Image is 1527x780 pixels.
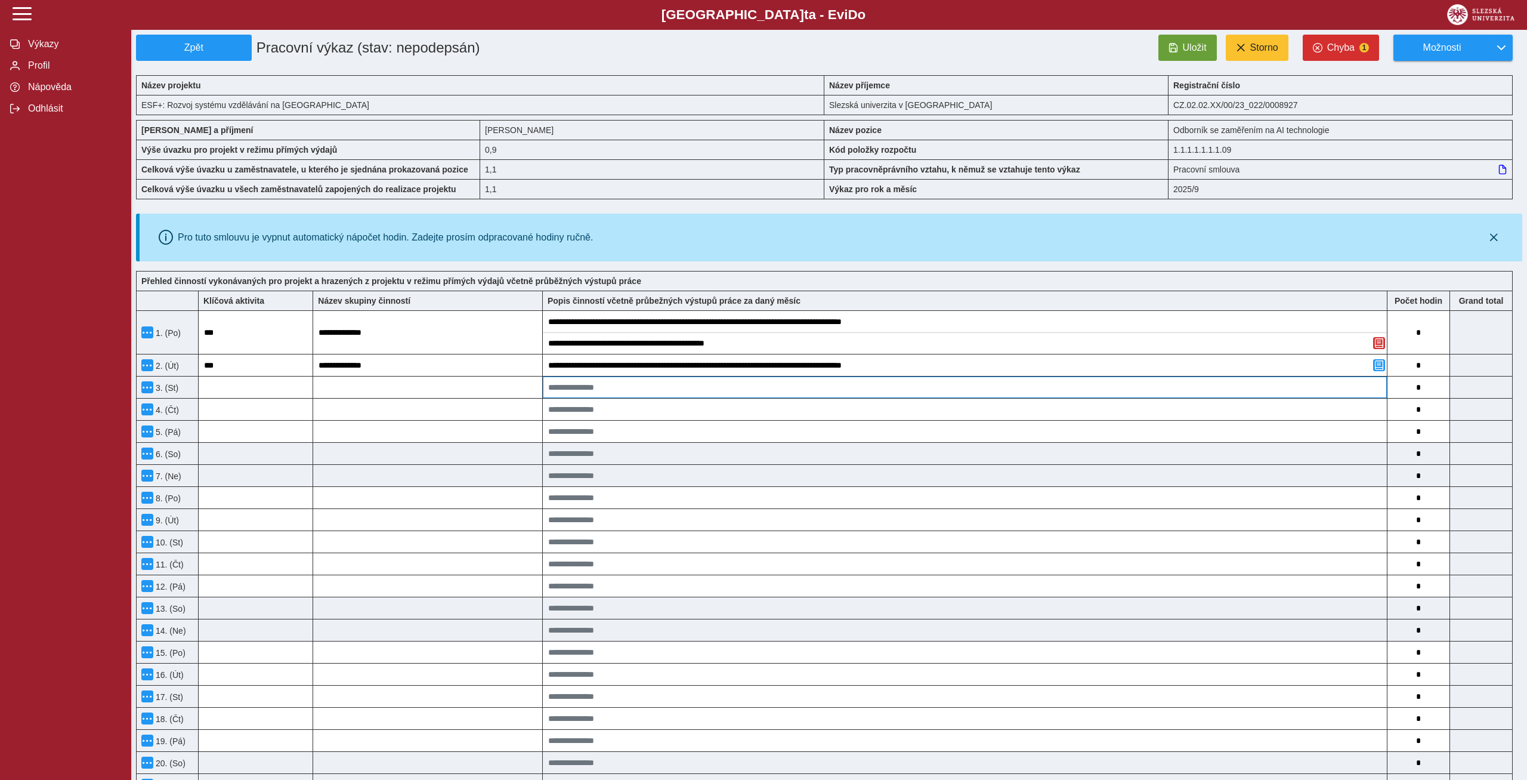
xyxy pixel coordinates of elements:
[141,492,153,504] button: Menu
[153,494,181,503] span: 8. (Po)
[548,296,800,306] b: Popis činností včetně průbežných výstupů práce za daný měsíc
[153,670,184,680] span: 16. (Út)
[1359,43,1369,53] span: 1
[141,42,246,53] span: Zpět
[153,560,184,569] span: 11. (Čt)
[153,736,186,746] span: 19. (Pá)
[141,757,153,769] button: Menu
[141,448,153,460] button: Menu
[804,7,808,22] span: t
[829,165,1080,174] b: Typ pracovněprávního vztahu, k němuž se vztahuje tento výkaz
[136,35,252,61] button: Zpět
[141,81,201,90] b: Název projektu
[1183,42,1207,53] span: Uložit
[141,646,153,658] button: Menu
[141,668,153,680] button: Menu
[824,95,1169,115] div: Slezská univerzita v [GEOGRAPHIC_DATA]
[480,140,824,159] div: 7,2 h / den. 36 h / týden.
[1387,296,1449,306] b: Počet hodin
[153,582,186,591] span: 12. (Pá)
[1393,35,1490,61] button: Možnosti
[141,580,153,592] button: Menu
[141,690,153,702] button: Menu
[153,759,186,768] span: 20. (So)
[153,449,181,459] span: 6. (So)
[24,39,121,50] span: Výkazy
[141,624,153,636] button: Menu
[141,536,153,548] button: Menu
[1373,359,1385,371] button: Přidat poznámku
[153,538,183,547] span: 10. (St)
[1250,42,1278,53] span: Storno
[1169,179,1513,199] div: 2025/9
[1404,42,1480,53] span: Možnosti
[1226,35,1288,61] button: Storno
[480,120,824,140] div: [PERSON_NAME]
[153,604,186,613] span: 13. (So)
[136,95,824,115] div: ESF+: Rozvoj systému vzdělávání na [GEOGRAPHIC_DATA]
[153,383,178,393] span: 3. (St)
[141,470,153,482] button: Menu
[178,232,593,243] div: Pro tuto smlouvu je vypnut automatický nápočet hodin. Zadejte prosím odpracované hodiny ručně.
[141,184,456,194] b: Celková výše úvazku u všech zaměstnavatelů zapojených do realizace projektu
[153,714,184,724] span: 18. (Čt)
[1173,81,1240,90] b: Registrační číslo
[153,328,181,338] span: 1. (Po)
[141,359,153,371] button: Menu
[141,426,153,437] button: Menu
[153,626,186,636] span: 14. (Ne)
[153,516,179,525] span: 9. (Út)
[141,713,153,724] button: Menu
[141,165,468,174] b: Celková výše úvazku u zaměstnavatele, u kterého je sjednána prokazovaná pozice
[1169,120,1513,140] div: Odborník se zaměřením na AI technologie
[829,145,916,155] b: Kód položky rozpočtu
[153,692,183,702] span: 17. (St)
[829,125,882,135] b: Název pozice
[141,403,153,415] button: Menu
[1169,159,1513,179] div: Pracovní smlouva
[141,381,153,393] button: Menu
[141,125,253,135] b: [PERSON_NAME] a příjmení
[1158,35,1217,61] button: Uložit
[848,7,857,22] span: D
[480,179,824,199] div: 1,1
[153,405,179,415] span: 4. (Čt)
[1169,140,1513,159] div: 1.1.1.1.1.1.1.09
[829,81,890,90] b: Název příjemce
[153,648,186,658] span: 15. (Po)
[36,7,1491,23] b: [GEOGRAPHIC_DATA] a - Evi
[141,558,153,570] button: Menu
[153,471,181,481] span: 7. (Ne)
[1450,296,1512,306] b: Suma za den přes všechny výkazy
[1373,337,1385,349] button: Odstranit poznámku
[141,514,153,526] button: Menu
[24,60,121,71] span: Profil
[480,159,824,179] div: 1,1
[1169,95,1513,115] div: CZ.02.02.XX/00/23_022/0008927
[153,361,179,371] span: 2. (Út)
[858,7,866,22] span: o
[318,296,410,306] b: Název skupiny činností
[1327,42,1355,53] span: Chyba
[24,82,121,93] span: Nápověda
[252,35,714,61] h1: Pracovní výkaz (stav: nepodepsán)
[141,735,153,747] button: Menu
[153,427,181,437] span: 5. (Pá)
[829,184,917,194] b: Výkaz pro rok a měsíc
[141,276,641,286] b: Přehled činností vykonávaných pro projekt a hrazených z projektu v režimu přímých výdajů včetně p...
[141,326,153,338] button: Menu
[141,145,337,155] b: Výše úvazku pro projekt v režimu přímých výdajů
[1447,4,1514,25] img: logo_web_su.png
[24,103,121,114] span: Odhlásit
[1303,35,1379,61] button: Chyba1
[203,296,264,306] b: Klíčová aktivita
[141,602,153,614] button: Menu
